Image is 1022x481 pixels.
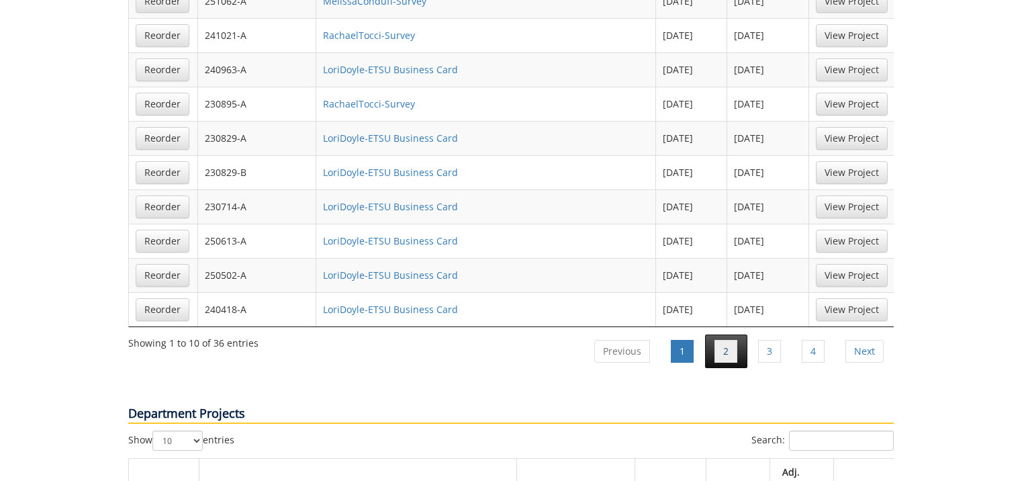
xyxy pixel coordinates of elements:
[816,58,888,81] a: View Project
[198,155,316,189] td: 230829-B
[656,258,727,292] td: [DATE]
[816,127,888,150] a: View Project
[656,224,727,258] td: [DATE]
[816,195,888,218] a: View Project
[136,195,189,218] a: Reorder
[323,269,458,281] a: LoriDoyle-ETSU Business Card
[727,258,809,292] td: [DATE]
[758,340,781,363] a: 3
[789,431,894,451] input: Search:
[727,87,809,121] td: [DATE]
[727,155,809,189] td: [DATE]
[198,121,316,155] td: 230829-A
[136,24,189,47] a: Reorder
[727,52,809,87] td: [DATE]
[323,234,458,247] a: LoriDoyle-ETSU Business Card
[727,189,809,224] td: [DATE]
[136,161,189,184] a: Reorder
[323,63,458,76] a: LoriDoyle-ETSU Business Card
[816,298,888,321] a: View Project
[128,405,894,424] p: Department Projects
[656,189,727,224] td: [DATE]
[323,132,458,144] a: LoriDoyle-ETSU Business Card
[802,340,825,363] a: 4
[594,340,650,363] a: Previous
[323,303,458,316] a: LoriDoyle-ETSU Business Card
[323,166,458,179] a: LoriDoyle-ETSU Business Card
[816,24,888,47] a: View Project
[727,121,809,155] td: [DATE]
[727,292,809,326] td: [DATE]
[656,87,727,121] td: [DATE]
[845,340,884,363] a: Next
[136,230,189,253] a: Reorder
[198,258,316,292] td: 250502-A
[714,340,737,363] a: 2
[816,230,888,253] a: View Project
[656,18,727,52] td: [DATE]
[671,340,694,363] a: 1
[816,93,888,116] a: View Project
[323,29,415,42] a: RachaelTocci-Survey
[751,431,894,451] label: Search:
[727,18,809,52] td: [DATE]
[816,264,888,287] a: View Project
[128,331,259,350] div: Showing 1 to 10 of 36 entries
[136,298,189,321] a: Reorder
[198,52,316,87] td: 240963-A
[198,18,316,52] td: 241021-A
[136,93,189,116] a: Reorder
[656,52,727,87] td: [DATE]
[198,292,316,326] td: 240418-A
[136,58,189,81] a: Reorder
[198,87,316,121] td: 230895-A
[323,200,458,213] a: LoriDoyle-ETSU Business Card
[656,121,727,155] td: [DATE]
[136,264,189,287] a: Reorder
[323,97,415,110] a: RachaelTocci-Survey
[128,431,234,451] label: Show entries
[727,224,809,258] td: [DATE]
[816,161,888,184] a: View Project
[656,155,727,189] td: [DATE]
[136,127,189,150] a: Reorder
[198,224,316,258] td: 250613-A
[152,431,203,451] select: Showentries
[198,189,316,224] td: 230714-A
[656,292,727,326] td: [DATE]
